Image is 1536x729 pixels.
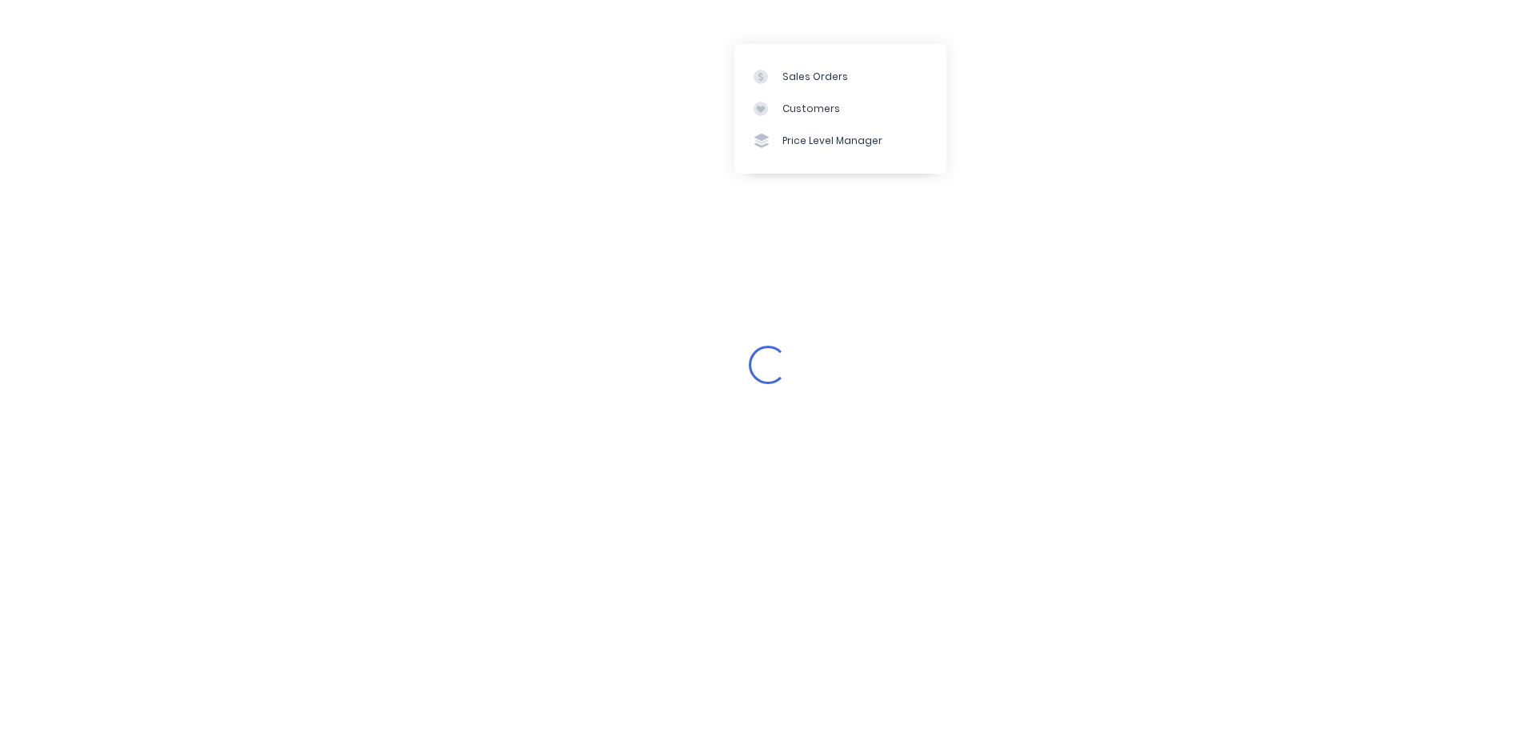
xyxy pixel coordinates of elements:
[734,60,946,92] a: Sales Orders
[734,125,946,157] a: Price Level Manager
[782,102,840,116] div: Customers
[782,134,882,148] div: Price Level Manager
[734,93,946,125] a: Customers
[782,70,848,84] div: Sales Orders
